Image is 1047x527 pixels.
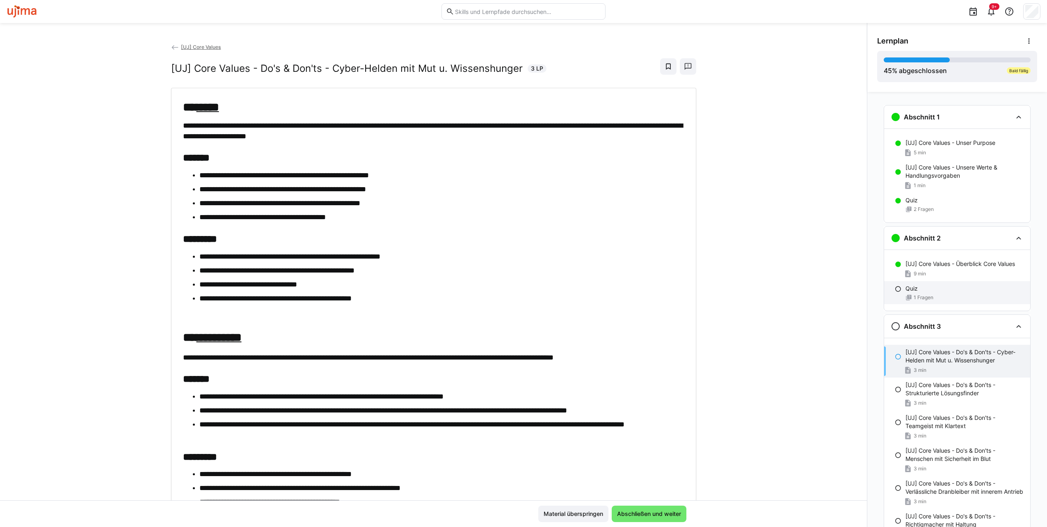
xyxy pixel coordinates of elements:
h3: Abschnitt 1 [904,113,940,121]
span: Abschließen und weiter [616,510,682,518]
span: 3 LP [531,64,543,73]
div: Bald fällig [1007,67,1031,74]
p: Quiz [905,196,918,204]
span: 3 min [914,465,926,472]
p: [UJ] Core Values - Do's & Don'ts - Strukturierte Lösungsfinder [905,381,1024,397]
p: [UJ] Core Values - Überblick Core Values [905,260,1015,268]
span: Lernplan [877,37,908,46]
p: [UJ] Core Values - Do's & Don'ts - Teamgeist mit Klartext [905,414,1024,430]
span: 3 min [914,433,926,439]
p: [UJ] Core Values - Do's & Don'ts - Cyber-Helden mit Mut u. Wissenshunger [905,348,1024,364]
span: 9 min [914,270,926,277]
p: [UJ] Core Values - Do's & Don'ts - Menschen mit Sicherheit im Blut [905,447,1024,463]
button: Abschließen und weiter [612,506,686,522]
h3: Abschnitt 2 [904,234,941,242]
span: Material überspringen [542,510,604,518]
span: 2 Fragen [914,206,934,213]
p: [UJ] Core Values - Unser Purpose [905,139,995,147]
p: [UJ] Core Values - Unsere Werte & Handlungsvorgaben [905,163,1024,180]
span: 9+ [992,4,997,9]
div: % abgeschlossen [884,66,947,76]
span: 3 min [914,400,926,406]
span: [UJ] Core Values [181,44,221,50]
p: Quiz [905,284,918,293]
span: 1 Fragen [914,294,933,301]
h3: Abschnitt 3 [904,322,941,330]
span: 45 [884,66,892,75]
span: 3 min [914,498,926,505]
h2: [UJ] Core Values - Do's & Don'ts - Cyber-Helden mit Mut u. Wissenshunger [171,62,523,75]
button: Material überspringen [538,506,608,522]
span: 3 min [914,367,926,373]
span: 5 min [914,149,926,156]
span: 1 min [914,182,926,189]
a: [UJ] Core Values [171,44,221,50]
p: [UJ] Core Values - Do's & Don'ts - Verlässliche Dranbleiber mit innerem Antrieb [905,479,1024,496]
input: Skills und Lernpfade durchsuchen… [454,8,601,15]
